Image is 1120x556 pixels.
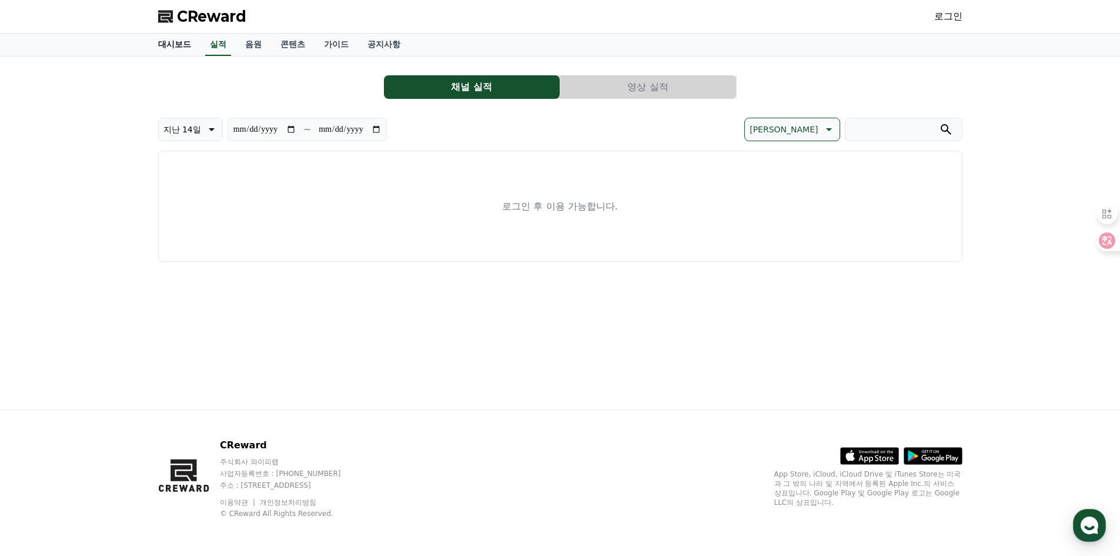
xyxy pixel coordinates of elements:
p: App Store, iCloud, iCloud Drive 및 iTunes Store는 미국과 그 밖의 나라 및 지역에서 등록된 Apple Inc.의 서비스 상표입니다. Goo... [774,470,962,507]
span: 대화 [108,391,122,401]
button: 지난 14일 [158,118,223,141]
a: 음원 [236,34,271,56]
a: 실적 [205,34,231,56]
a: 이용약관 [220,498,257,507]
p: ~ [303,122,311,136]
p: 로그인 후 이용 가능합니다. [502,199,617,214]
a: 홈 [4,373,78,402]
p: 지난 14일 [163,121,201,138]
span: 홈 [37,391,44,400]
a: 설정 [152,373,226,402]
a: 가이드 [315,34,358,56]
p: © CReward All Rights Reserved. [220,509,363,518]
button: 영상 실적 [560,75,736,99]
button: 채널 실적 [384,75,560,99]
p: 사업자등록번호 : [PHONE_NUMBER] [220,469,363,478]
a: 공지사항 [358,34,410,56]
a: CReward [158,7,246,26]
button: [PERSON_NAME] [744,118,840,141]
p: [PERSON_NAME] [750,121,818,138]
a: 대화 [78,373,152,402]
a: 콘텐츠 [271,34,315,56]
a: 개인정보처리방침 [260,498,316,507]
span: CReward [177,7,246,26]
a: 로그인 [934,9,962,24]
a: 대시보드 [149,34,200,56]
span: 설정 [182,391,196,400]
p: CReward [220,438,363,452]
p: 주소 : [STREET_ADDRESS] [220,481,363,490]
a: 영상 실적 [560,75,737,99]
p: 주식회사 와이피랩 [220,457,363,467]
